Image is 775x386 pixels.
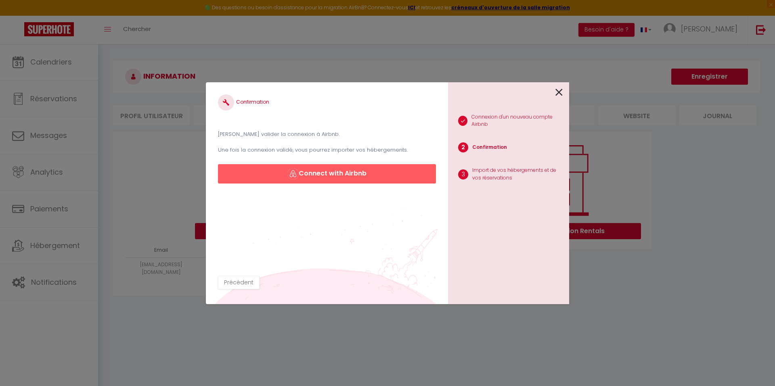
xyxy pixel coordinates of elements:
[218,130,436,138] p: [PERSON_NAME] valider la connexion à Airbnb.
[471,113,563,129] p: Connexion d'un nouveau compte Airbnb
[458,142,468,152] span: 2
[458,169,468,179] span: 3
[472,144,507,151] p: Confirmation
[218,146,436,154] p: Une fois la connexion validé, vous pourrez importer vos hébergements.
[218,94,436,111] h4: Confirmation
[472,167,563,182] p: Import de vos hébergements et de vos réservations
[218,276,260,290] button: Précédent
[218,164,436,184] button: Connect with Airbnb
